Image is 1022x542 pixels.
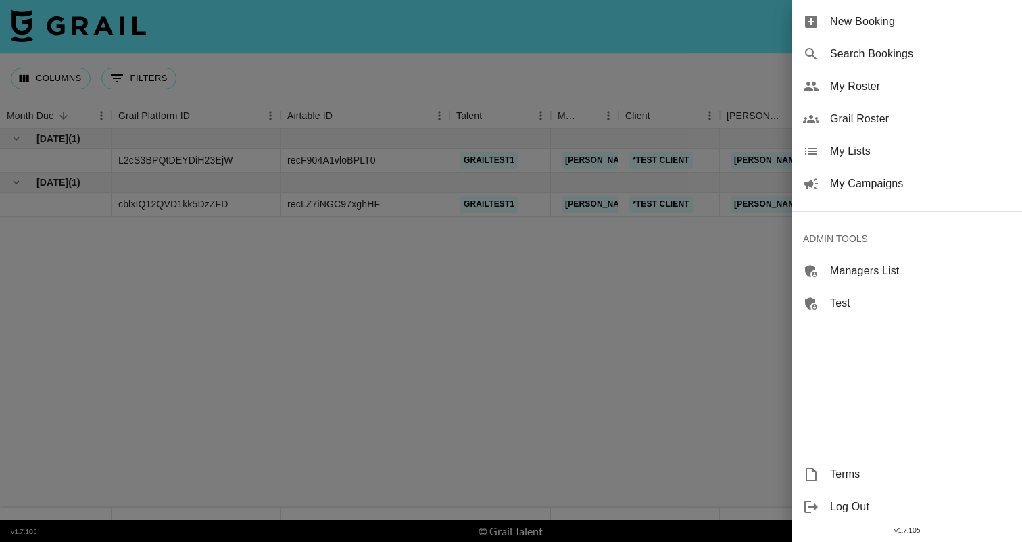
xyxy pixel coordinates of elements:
[792,523,1022,537] div: v 1.7.105
[792,458,1022,491] div: Terms
[830,111,1011,127] span: Grail Roster
[792,103,1022,135] div: Grail Roster
[792,168,1022,200] div: My Campaigns
[830,78,1011,95] span: My Roster
[792,38,1022,70] div: Search Bookings
[830,263,1011,279] span: Managers List
[830,143,1011,159] span: My Lists
[830,499,1011,515] span: Log Out
[830,466,1011,483] span: Terms
[792,135,1022,168] div: My Lists
[792,70,1022,103] div: My Roster
[830,295,1011,312] span: Test
[792,491,1022,523] div: Log Out
[792,222,1022,255] div: ADMIN TOOLS
[792,5,1022,38] div: New Booking
[792,287,1022,320] div: Test
[830,46,1011,62] span: Search Bookings
[792,255,1022,287] div: Managers List
[830,176,1011,192] span: My Campaigns
[830,14,1011,30] span: New Booking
